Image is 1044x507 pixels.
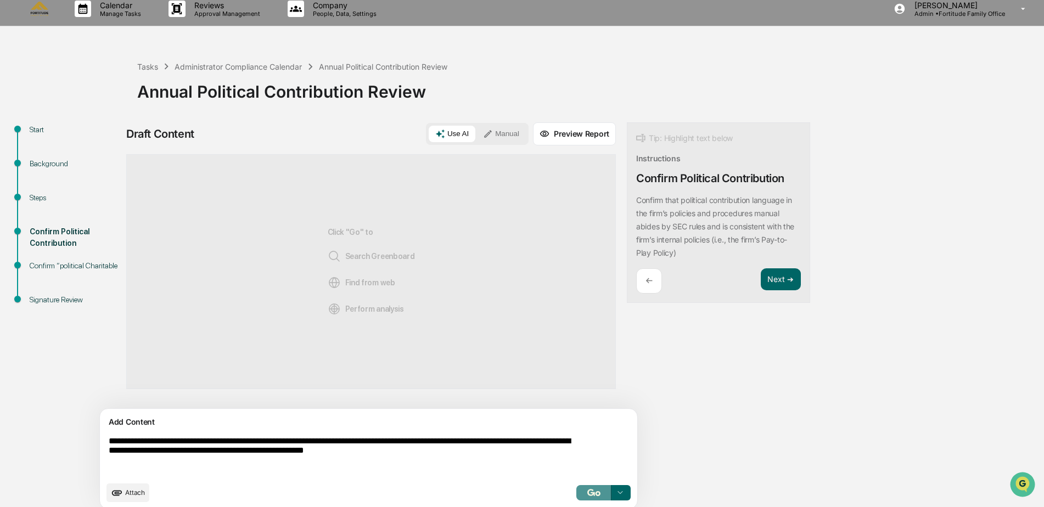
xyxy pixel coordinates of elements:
div: We're available if you need us! [49,95,151,104]
div: Click "Go" to [328,172,415,371]
div: 🗄️ [80,196,88,205]
div: Annual Political Contribution Review [319,62,447,71]
button: Start new chat [187,87,200,100]
span: Search Greenboard [328,250,415,263]
button: See all [170,120,200,133]
span: [DATE] [97,149,120,158]
img: logo [26,2,53,15]
a: 🔎Data Lookup [7,211,74,231]
iframe: Open customer support [1009,471,1039,500]
p: Confirm that political contribution language in the firm’s policies and procedures manual abides ... [636,195,794,257]
span: Perform analysis [328,302,404,316]
span: [PERSON_NAME] [34,149,89,158]
p: Admin • Fortitude Family Office [906,10,1005,18]
div: 🔎 [11,217,20,226]
button: Go [576,485,611,500]
img: Analysis [328,302,341,316]
p: How can we help? [11,23,200,41]
img: 8933085812038_c878075ebb4cc5468115_72.jpg [23,84,43,104]
div: Steps [30,192,120,204]
div: Past conversations [11,122,70,131]
span: Attach [125,488,145,497]
p: People, Data, Settings [304,10,382,18]
button: Next ➔ [761,268,801,291]
div: Signature Review [30,294,120,306]
span: • [91,149,95,158]
input: Clear [29,50,181,61]
span: Find from web [328,276,395,289]
img: Web [328,276,341,289]
a: 🗄️Attestations [75,190,141,210]
p: Company [304,1,382,10]
p: ← [646,275,653,286]
span: Preclearance [22,195,71,206]
div: Annual Political Contribution Review [137,73,1039,102]
button: Use AI [429,126,475,142]
div: Draft Content [126,127,194,140]
button: Manual [476,126,526,142]
div: Start new chat [49,84,180,95]
p: Calendar [91,1,147,10]
button: upload document [106,483,149,502]
button: Preview Report [533,122,616,145]
p: Reviews [186,1,266,10]
div: Administrator Compliance Calendar [175,62,302,71]
span: Pylon [109,243,133,251]
p: Manage Tasks [91,10,147,18]
div: Confirm “political Charitable [30,260,120,272]
img: 1746055101610-c473b297-6a78-478c-a979-82029cc54cd1 [22,150,31,159]
div: Confirm Political Contribution [636,172,784,185]
span: Attestations [91,195,136,206]
img: Jack Rasmussen [11,139,29,156]
a: 🖐️Preclearance [7,190,75,210]
img: Search [328,250,341,263]
div: Tip: Highlight text below [636,132,733,145]
div: Add Content [106,415,631,429]
img: 1746055101610-c473b297-6a78-478c-a979-82029cc54cd1 [11,84,31,104]
div: Background [30,158,120,170]
div: Start [30,124,120,136]
a: Powered byPylon [77,242,133,251]
div: Instructions [636,154,681,163]
div: 🖐️ [11,196,20,205]
div: Tasks [137,62,158,71]
img: Go [587,489,600,496]
div: Confirm Political Contribution [30,226,120,249]
p: [PERSON_NAME] [906,1,1005,10]
p: Approval Management [186,10,266,18]
span: Data Lookup [22,216,69,227]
